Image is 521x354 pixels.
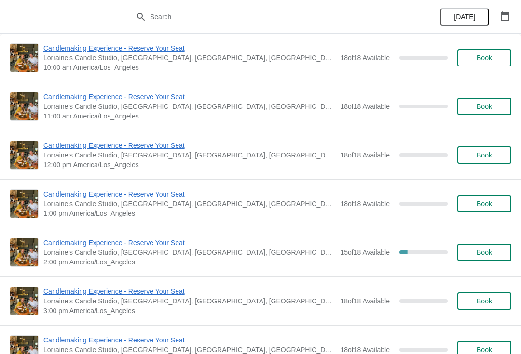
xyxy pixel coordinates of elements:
span: Book [477,151,492,159]
span: 18 of 18 Available [340,297,390,305]
span: 2:00 pm America/Los_Angeles [43,257,335,267]
span: 18 of 18 Available [340,54,390,62]
button: Book [457,146,511,164]
span: Lorraine's Candle Studio, [GEOGRAPHIC_DATA], [GEOGRAPHIC_DATA], [GEOGRAPHIC_DATA], [GEOGRAPHIC_DATA] [43,150,335,160]
span: Lorraine's Candle Studio, [GEOGRAPHIC_DATA], [GEOGRAPHIC_DATA], [GEOGRAPHIC_DATA], [GEOGRAPHIC_DATA] [43,199,335,209]
button: Book [457,98,511,115]
span: 18 of 18 Available [340,346,390,354]
img: Candlemaking Experience - Reserve Your Seat | Lorraine's Candle Studio, Market Street, Pacific Be... [10,190,38,218]
button: Book [457,195,511,212]
span: 18 of 18 Available [340,200,390,208]
span: 3:00 pm America/Los_Angeles [43,306,335,315]
button: [DATE] [440,8,489,26]
span: Book [477,54,492,62]
span: 18 of 18 Available [340,103,390,110]
span: Candlemaking Experience - Reserve Your Seat [43,43,335,53]
span: Book [477,346,492,354]
input: Search [150,8,391,26]
span: 11:00 am America/Los_Angeles [43,111,335,121]
span: Book [477,249,492,256]
span: Book [477,200,492,208]
span: Candlemaking Experience - Reserve Your Seat [43,189,335,199]
span: Book [477,297,492,305]
span: 1:00 pm America/Los_Angeles [43,209,335,218]
span: 18 of 18 Available [340,151,390,159]
span: [DATE] [454,13,475,21]
span: Candlemaking Experience - Reserve Your Seat [43,287,335,296]
span: Candlemaking Experience - Reserve Your Seat [43,238,335,248]
button: Book [457,49,511,66]
img: Candlemaking Experience - Reserve Your Seat | Lorraine's Candle Studio, Market Street, Pacific Be... [10,141,38,169]
span: 15 of 18 Available [340,249,390,256]
span: 12:00 pm America/Los_Angeles [43,160,335,170]
img: Candlemaking Experience - Reserve Your Seat | Lorraine's Candle Studio, Market Street, Pacific Be... [10,238,38,266]
button: Book [457,292,511,310]
span: Lorraine's Candle Studio, [GEOGRAPHIC_DATA], [GEOGRAPHIC_DATA], [GEOGRAPHIC_DATA], [GEOGRAPHIC_DATA] [43,296,335,306]
span: Lorraine's Candle Studio, [GEOGRAPHIC_DATA], [GEOGRAPHIC_DATA], [GEOGRAPHIC_DATA], [GEOGRAPHIC_DATA] [43,102,335,111]
span: Candlemaking Experience - Reserve Your Seat [43,335,335,345]
span: Candlemaking Experience - Reserve Your Seat [43,141,335,150]
button: Book [457,244,511,261]
span: 10:00 am America/Los_Angeles [43,63,335,72]
img: Candlemaking Experience - Reserve Your Seat | Lorraine's Candle Studio, Market Street, Pacific Be... [10,92,38,120]
img: Candlemaking Experience - Reserve Your Seat | Lorraine's Candle Studio, Market Street, Pacific Be... [10,287,38,315]
span: Lorraine's Candle Studio, [GEOGRAPHIC_DATA], [GEOGRAPHIC_DATA], [GEOGRAPHIC_DATA], [GEOGRAPHIC_DATA] [43,248,335,257]
img: Candlemaking Experience - Reserve Your Seat | Lorraine's Candle Studio, Market Street, Pacific Be... [10,44,38,72]
span: Book [477,103,492,110]
span: Lorraine's Candle Studio, [GEOGRAPHIC_DATA], [GEOGRAPHIC_DATA], [GEOGRAPHIC_DATA], [GEOGRAPHIC_DATA] [43,53,335,63]
span: Candlemaking Experience - Reserve Your Seat [43,92,335,102]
